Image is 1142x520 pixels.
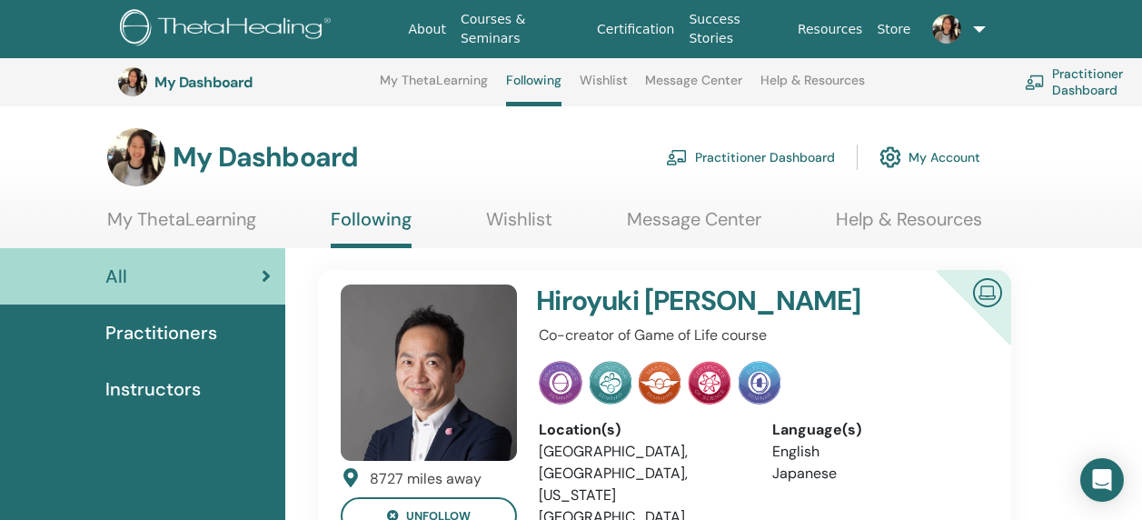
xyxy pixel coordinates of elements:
li: Japanese [772,463,978,485]
a: Wishlist [486,208,552,244]
a: Success Stories [681,3,789,55]
p: Co-creator of Game of Life course [539,325,978,346]
img: default.jpg [107,128,165,186]
img: default.jpg [118,67,147,96]
h3: My Dashboard [173,141,358,174]
div: Certified Online Instructor [907,270,1011,375]
div: Location(s) [539,419,744,441]
img: chalkboard-teacher.svg [666,149,688,165]
img: logo.png [120,9,337,50]
a: Following [331,208,412,248]
a: My ThetaLearning [107,208,256,244]
div: Open Intercom Messenger [1080,458,1124,502]
a: My ThetaLearning [380,73,488,102]
a: About [401,13,452,46]
span: Practitioners [105,319,217,346]
a: My Account [879,137,980,177]
a: Message Center [645,73,742,102]
img: chalkboard-teacher.svg [1025,75,1045,89]
h4: Hiroyuki [PERSON_NAME] [536,285,902,317]
span: Instructors [105,375,201,403]
span: All [105,263,127,290]
a: Courses & Seminars [453,3,590,55]
a: Certification [590,13,681,46]
a: Store [869,13,918,46]
img: default.jpg [341,285,517,461]
li: [GEOGRAPHIC_DATA], [GEOGRAPHIC_DATA], [US_STATE] [539,441,744,506]
a: Wishlist [580,73,628,102]
div: Language(s) [772,419,978,441]
img: Certified Online Instructor [966,271,1009,312]
img: default.jpg [932,15,961,44]
a: Help & Resources [760,73,865,102]
a: Resources [790,13,870,46]
img: cog.svg [879,142,901,173]
a: Help & Resources [836,208,982,244]
a: Following [506,73,561,106]
a: Practitioner Dashboard [666,137,835,177]
h3: My Dashboard [154,74,336,91]
li: English [772,441,978,463]
a: Message Center [627,208,761,244]
div: 8727 miles away [370,468,482,490]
